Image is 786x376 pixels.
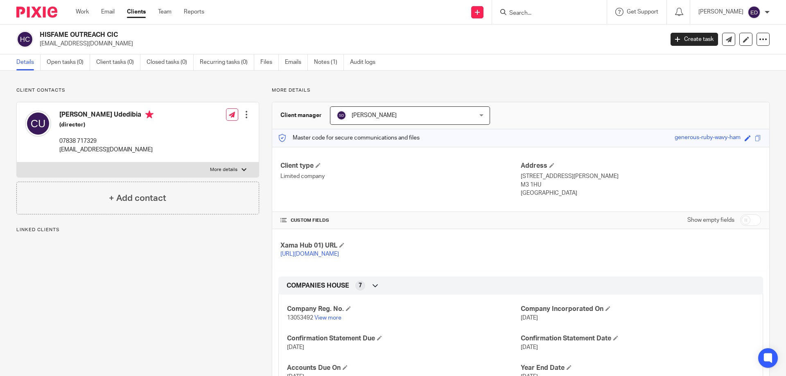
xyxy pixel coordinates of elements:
span: [DATE] [521,315,538,321]
img: svg%3E [16,31,34,48]
p: [STREET_ADDRESS][PERSON_NAME] [521,172,761,180]
a: Open tasks (0) [47,54,90,70]
p: Master code for secure communications and files [278,134,420,142]
h4: + Add contact [109,192,166,205]
div: generous-ruby-wavy-ham [675,133,741,143]
a: Create task [671,33,718,46]
h4: Xama Hub 01) URL [280,241,521,250]
p: Limited company [280,172,521,180]
p: Linked clients [16,227,259,233]
p: [GEOGRAPHIC_DATA] [521,189,761,197]
i: Primary [145,110,154,119]
h4: Confirmation Statement Due [287,334,521,343]
a: Closed tasks (0) [147,54,194,70]
span: COMPANIES HOUSE [287,281,349,290]
h4: Company Reg. No. [287,305,521,313]
a: Team [158,8,172,16]
span: [DATE] [521,344,538,350]
a: Notes (1) [314,54,344,70]
p: 07838 717329 [59,137,154,145]
p: More details [210,167,237,173]
p: [EMAIL_ADDRESS][DOMAIN_NAME] [59,146,154,154]
h2: HISFAME OUTREACH CIC [40,31,535,39]
a: Audit logs [350,54,382,70]
a: [URL][DOMAIN_NAME] [280,251,339,257]
a: Files [260,54,279,70]
a: Recurring tasks (0) [200,54,254,70]
img: svg%3E [337,110,346,120]
img: svg%3E [748,6,761,19]
h4: Client type [280,162,521,170]
p: [EMAIL_ADDRESS][DOMAIN_NAME] [40,40,658,48]
h4: Confirmation Statement Date [521,334,754,343]
p: Client contacts [16,87,259,94]
img: svg%3E [25,110,51,137]
a: Clients [127,8,146,16]
h3: Client manager [280,111,322,119]
img: Pixie [16,7,57,18]
h4: Year End Date [521,364,754,372]
a: Emails [285,54,308,70]
p: [PERSON_NAME] [698,8,743,16]
a: Email [101,8,115,16]
p: M3 1HU [521,181,761,189]
a: Work [76,8,89,16]
span: [DATE] [287,344,304,350]
span: Get Support [627,9,658,15]
h4: Company Incorporated On [521,305,754,313]
a: View more [314,315,341,321]
a: Reports [184,8,204,16]
h4: Address [521,162,761,170]
a: Client tasks (0) [96,54,140,70]
span: 13053492 [287,315,313,321]
h4: CUSTOM FIELDS [280,217,521,224]
h4: Accounts Due On [287,364,521,372]
h5: (director) [59,121,154,129]
h4: [PERSON_NAME] Udedibia [59,110,154,121]
a: Details [16,54,41,70]
input: Search [508,10,582,17]
span: [PERSON_NAME] [352,113,397,118]
span: 7 [359,281,362,290]
p: More details [272,87,770,94]
label: Show empty fields [687,216,734,224]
